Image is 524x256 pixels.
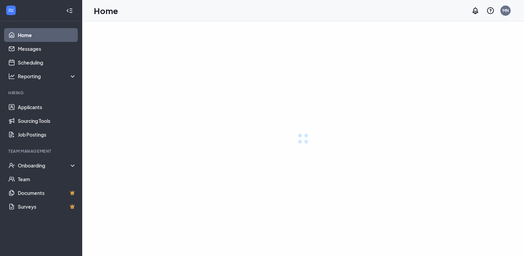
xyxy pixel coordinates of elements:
[471,7,479,15] svg: Notifications
[18,42,76,56] a: Messages
[94,5,118,16] h1: Home
[66,7,73,14] svg: Collapse
[18,200,76,213] a: SurveysCrown
[486,7,495,15] svg: QuestionInfo
[18,114,76,128] a: Sourcing Tools
[18,128,76,141] a: Job Postings
[8,90,75,96] div: Hiring
[8,73,15,80] svg: Analysis
[18,186,76,200] a: DocumentsCrown
[8,7,14,14] svg: WorkstreamLogo
[18,162,77,169] div: Onboarding
[8,162,15,169] svg: UserCheck
[18,172,76,186] a: Team
[8,148,75,154] div: Team Management
[18,73,77,80] div: Reporting
[502,8,509,13] div: MN
[18,28,76,42] a: Home
[18,56,76,69] a: Scheduling
[18,100,76,114] a: Applicants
